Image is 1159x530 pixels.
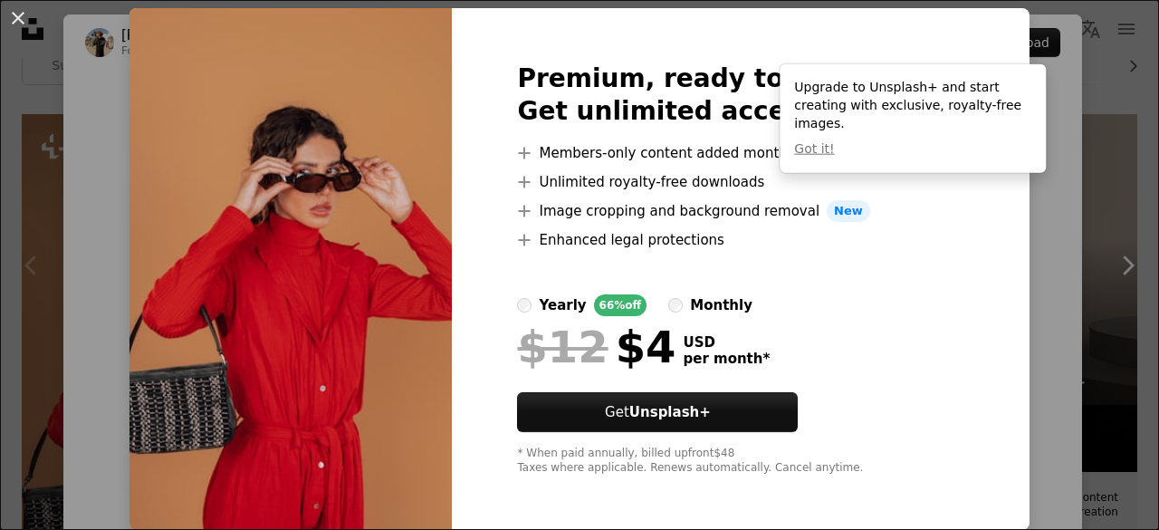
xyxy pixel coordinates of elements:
[517,447,963,476] div: * When paid annually, billed upfront $48 Taxes where applicable. Renews automatically. Cancel any...
[517,171,963,193] li: Unlimited royalty-free downloads
[794,140,834,159] button: Got it!
[517,392,798,432] button: GetUnsplash+
[594,294,647,316] div: 66% off
[827,200,870,222] span: New
[517,63,963,128] h2: Premium, ready to use images. Get unlimited access.
[517,200,963,222] li: Image cropping and background removal
[517,323,675,371] div: $4
[517,298,532,313] input: yearly66%off
[129,8,452,530] img: premium_photo-1673758910931-8fab2b194702
[780,64,1046,173] div: Upgrade to Unsplash+ and start creating with exclusive, royalty-free images.
[539,294,586,316] div: yearly
[517,142,963,164] li: Members-only content added monthly
[517,323,608,371] span: $12
[629,404,711,420] strong: Unsplash+
[683,334,770,351] span: USD
[668,298,683,313] input: monthly
[690,294,752,316] div: monthly
[683,351,770,367] span: per month *
[517,229,963,251] li: Enhanced legal protections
